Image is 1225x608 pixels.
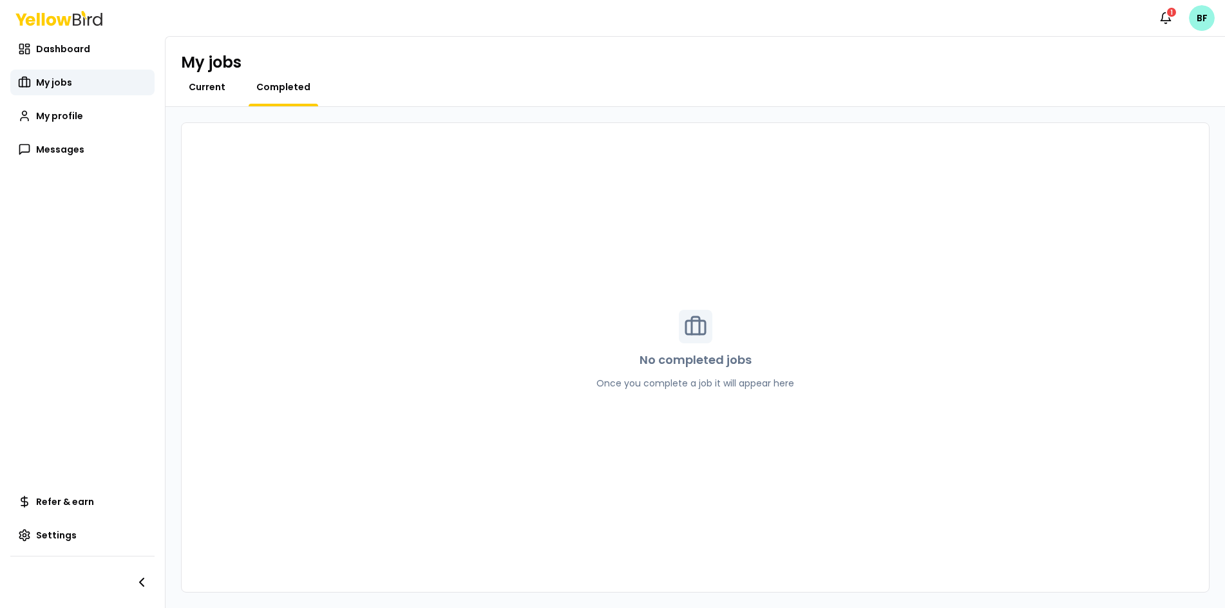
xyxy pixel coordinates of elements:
[181,52,242,73] h1: My jobs
[36,495,94,508] span: Refer & earn
[36,529,77,542] span: Settings
[10,103,155,129] a: My profile
[256,81,310,93] span: Completed
[249,81,318,93] a: Completed
[36,43,90,55] span: Dashboard
[1189,5,1215,31] span: BF
[10,36,155,62] a: Dashboard
[10,489,155,515] a: Refer & earn
[36,76,72,89] span: My jobs
[36,143,84,156] span: Messages
[189,81,225,93] span: Current
[10,522,155,548] a: Settings
[640,351,752,369] p: No completed jobs
[10,137,155,162] a: Messages
[10,70,155,95] a: My jobs
[181,81,233,93] a: Current
[1153,5,1179,31] button: 1
[596,377,794,390] p: Once you complete a job it will appear here
[1166,6,1177,18] div: 1
[36,109,83,122] span: My profile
